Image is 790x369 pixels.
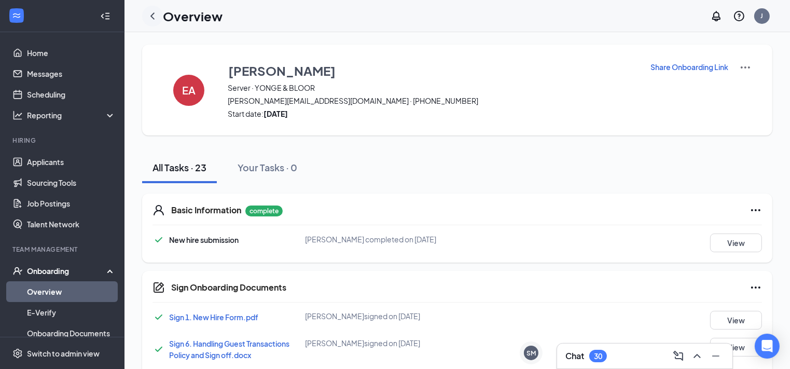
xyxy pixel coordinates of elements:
[708,348,724,364] button: Minimize
[153,204,165,216] svg: User
[691,350,703,362] svg: ChevronUp
[27,172,116,193] a: Sourcing Tools
[12,245,114,254] div: Team Management
[710,350,722,362] svg: Minimize
[182,87,196,94] h4: EA
[710,234,762,252] button: View
[27,43,116,63] a: Home
[264,109,288,118] strong: [DATE]
[27,152,116,172] a: Applicants
[27,281,116,302] a: Overview
[710,338,762,357] button: View
[650,61,729,73] button: Share Onboarding Link
[594,352,602,361] div: 30
[526,349,536,358] div: SM
[650,62,728,72] p: Share Onboarding Link
[153,343,165,356] svg: Checkmark
[27,193,116,214] a: Job Postings
[761,11,764,20] div: J
[12,266,23,276] svg: UserCheck
[228,62,336,79] h3: [PERSON_NAME]
[27,266,107,276] div: Onboarding
[146,10,159,22] svg: ChevronLeft
[12,348,23,359] svg: Settings
[153,161,206,174] div: All Tasks · 23
[710,10,723,22] svg: Notifications
[245,206,283,216] p: complete
[305,338,508,348] div: [PERSON_NAME] signed on [DATE]
[12,136,114,145] div: Hiring
[27,84,116,105] a: Scheduling
[163,61,215,119] button: EA
[153,311,165,323] svg: Checkmark
[670,348,687,364] button: ComposeMessage
[238,161,297,174] div: Your Tasks · 0
[228,95,637,106] span: [PERSON_NAME][EMAIL_ADDRESS][DOMAIN_NAME] · [PHONE_NUMBER]
[27,63,116,84] a: Messages
[169,312,258,322] a: Sign 1. New Hire Form.pdf
[755,334,780,359] div: Open Intercom Messenger
[100,11,110,21] svg: Collapse
[710,311,762,330] button: View
[12,110,23,120] svg: Analysis
[27,214,116,235] a: Talent Network
[153,234,165,246] svg: Checkmark
[733,10,745,22] svg: QuestionInfo
[739,61,752,74] img: More Actions
[171,282,286,293] h5: Sign Onboarding Documents
[171,204,241,216] h5: Basic Information
[163,7,223,25] h1: Overview
[228,108,637,119] span: Start date:
[11,10,22,21] svg: WorkstreamLogo
[169,235,239,244] span: New hire submission
[169,339,289,360] a: Sign 6. Handling Guest Transactions Policy and Sign off.docx
[27,323,116,344] a: Onboarding Documents
[27,110,116,120] div: Reporting
[228,61,637,80] button: [PERSON_NAME]
[27,302,116,323] a: E-Verify
[689,348,705,364] button: ChevronUp
[305,311,508,321] div: [PERSON_NAME] signed on [DATE]
[672,350,685,362] svg: ComposeMessage
[750,281,762,294] svg: Ellipses
[27,348,100,359] div: Switch to admin view
[153,281,165,294] svg: CompanyDocumentIcon
[228,83,637,93] span: Server · YONGE & BLOOR
[305,235,436,244] span: [PERSON_NAME] completed on [DATE]
[565,350,584,362] h3: Chat
[750,204,762,216] svg: Ellipses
